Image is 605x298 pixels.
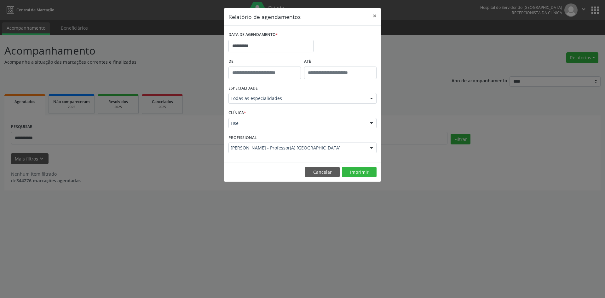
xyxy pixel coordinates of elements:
span: Todas as especialidades [231,95,364,102]
button: Cancelar [305,167,340,178]
button: Close [368,8,381,24]
h5: Relatório de agendamentos [228,13,301,21]
label: ATÉ [304,57,377,67]
button: Imprimir [342,167,377,178]
span: [PERSON_NAME] - Professor(A) [GEOGRAPHIC_DATA] [231,145,364,151]
label: DATA DE AGENDAMENTO [228,30,278,40]
label: CLÍNICA [228,108,246,118]
label: PROFISSIONAL [228,133,257,143]
label: ESPECIALIDADE [228,84,258,93]
span: Hse [231,120,364,126]
label: De [228,57,301,67]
